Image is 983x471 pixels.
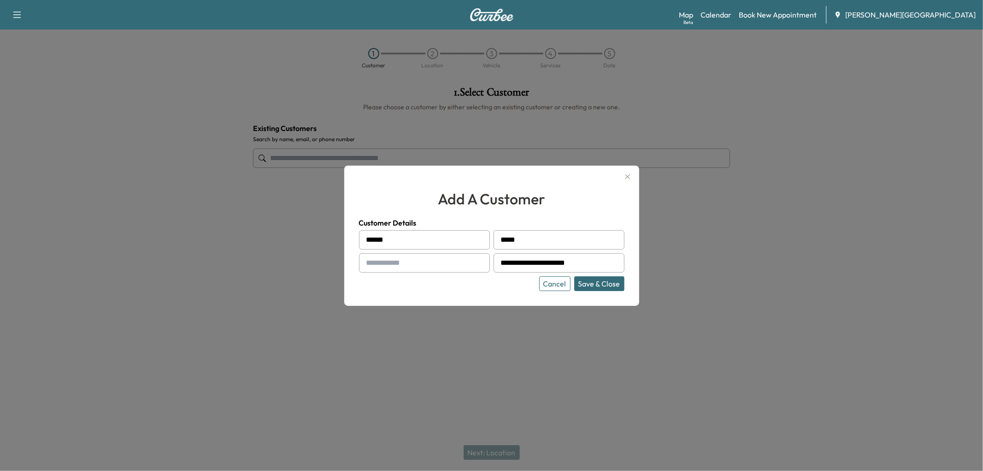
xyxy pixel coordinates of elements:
[470,8,514,21] img: Curbee Logo
[679,9,693,20] a: MapBeta
[700,9,731,20] a: Calendar
[574,276,624,291] button: Save & Close
[683,19,693,26] div: Beta
[739,9,817,20] a: Book New Appointment
[359,217,624,228] h4: Customer Details
[845,9,976,20] span: [PERSON_NAME][GEOGRAPHIC_DATA]
[359,188,624,210] h2: add a customer
[539,276,571,291] button: Cancel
